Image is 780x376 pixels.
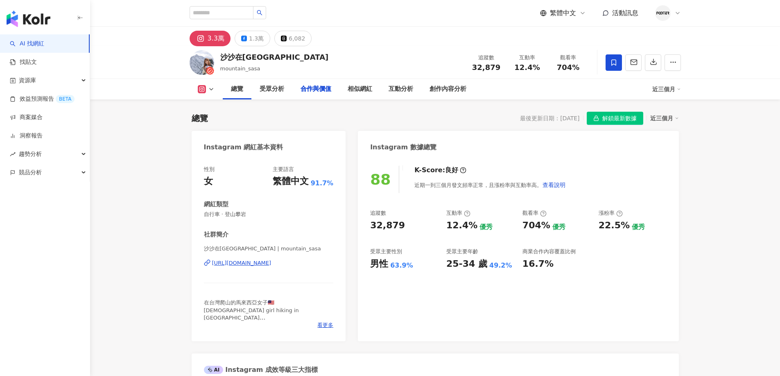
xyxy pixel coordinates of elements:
[550,9,576,18] span: 繁體中文
[19,145,42,163] span: 趨勢分析
[587,112,643,125] button: 解鎖最新數據
[204,166,215,173] div: 性別
[522,209,547,217] div: 觀看率
[204,365,318,374] div: Instagram 成效等級三大指標
[220,65,260,72] span: mountain_sasa
[446,209,470,217] div: 互動率
[522,248,576,255] div: 商業合作內容覆蓋比例
[10,40,44,48] a: searchAI 找網紅
[192,113,208,124] div: 總覽
[7,11,50,27] img: logo
[652,83,681,96] div: 近三個月
[602,112,637,125] span: 解鎖最新數據
[430,84,466,94] div: 創作內容分析
[489,261,512,270] div: 49.2%
[204,299,314,358] span: 在台灣爬山的馬來西亞女子🇲🇾 [DEMOGRAPHIC_DATA] girl hiking in [GEOGRAPHIC_DATA] Youtuber🎬《[DATE]腳很癢》 百岳🏔65/100...
[190,31,231,46] button: 3.3萬
[204,143,283,152] div: Instagram 網紅基本資料
[273,166,294,173] div: 主要語言
[557,63,580,72] span: 704%
[204,366,224,374] div: AI
[445,166,458,175] div: 良好
[10,151,16,157] span: rise
[553,54,584,62] div: 觀看率
[446,258,487,270] div: 25-34 歲
[446,219,477,232] div: 12.4%
[370,143,436,152] div: Instagram 數據總覽
[208,33,224,44] div: 3.3萬
[257,10,262,16] span: search
[542,177,566,193] button: 查看說明
[599,209,623,217] div: 漲粉率
[370,219,405,232] div: 32,879
[612,9,638,17] span: 活動訊息
[370,171,391,188] div: 88
[204,211,334,218] span: 自行車 · 登山攀岩
[204,230,228,239] div: 社群簡介
[543,182,565,188] span: 查看說明
[479,223,493,232] div: 優秀
[212,259,271,267] div: [URL][DOMAIN_NAME]
[390,261,413,270] div: 63.9%
[10,58,37,66] a: 找貼文
[632,223,645,232] div: 優秀
[19,163,42,182] span: 競品分析
[599,219,630,232] div: 22.5%
[552,223,565,232] div: 優秀
[190,50,214,75] img: KOL Avatar
[414,177,566,193] div: 近期一到三個月發文頻率正常，且漲粉率與互動率高。
[370,248,402,255] div: 受眾主要性別
[204,259,334,267] a: [URL][DOMAIN_NAME]
[19,71,36,90] span: 資源庫
[249,33,264,44] div: 1.3萬
[311,179,334,188] span: 91.7%
[348,84,372,94] div: 相似網紅
[317,322,333,329] span: 看更多
[273,175,309,188] div: 繁體中文
[650,113,679,124] div: 近三個月
[260,84,284,94] div: 受眾分析
[235,31,270,46] button: 1.3萬
[370,209,386,217] div: 追蹤數
[204,245,334,252] span: 沙沙在[GEOGRAPHIC_DATA] | mountain_sasa
[301,84,331,94] div: 合作與價值
[446,248,478,255] div: 受眾主要年齡
[522,258,554,270] div: 16.7%
[204,200,228,209] div: 網紅類型
[522,219,550,232] div: 704%
[370,258,388,270] div: 男性
[274,31,312,46] button: 6,082
[514,63,540,72] span: 12.4%
[231,84,243,94] div: 總覽
[289,33,305,44] div: 6,082
[520,115,579,122] div: 最後更新日期：[DATE]
[10,132,43,140] a: 洞察報告
[655,5,671,21] img: %E7%A4%BE%E7%BE%A4%E7%94%A8LOGO.png
[414,166,466,175] div: K-Score :
[512,54,543,62] div: 互動率
[472,63,500,72] span: 32,879
[389,84,413,94] div: 互動分析
[10,113,43,122] a: 商案媒合
[220,52,329,62] div: 沙沙在[GEOGRAPHIC_DATA]
[471,54,502,62] div: 追蹤數
[204,175,213,188] div: 女
[10,95,75,103] a: 效益預測報告BETA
